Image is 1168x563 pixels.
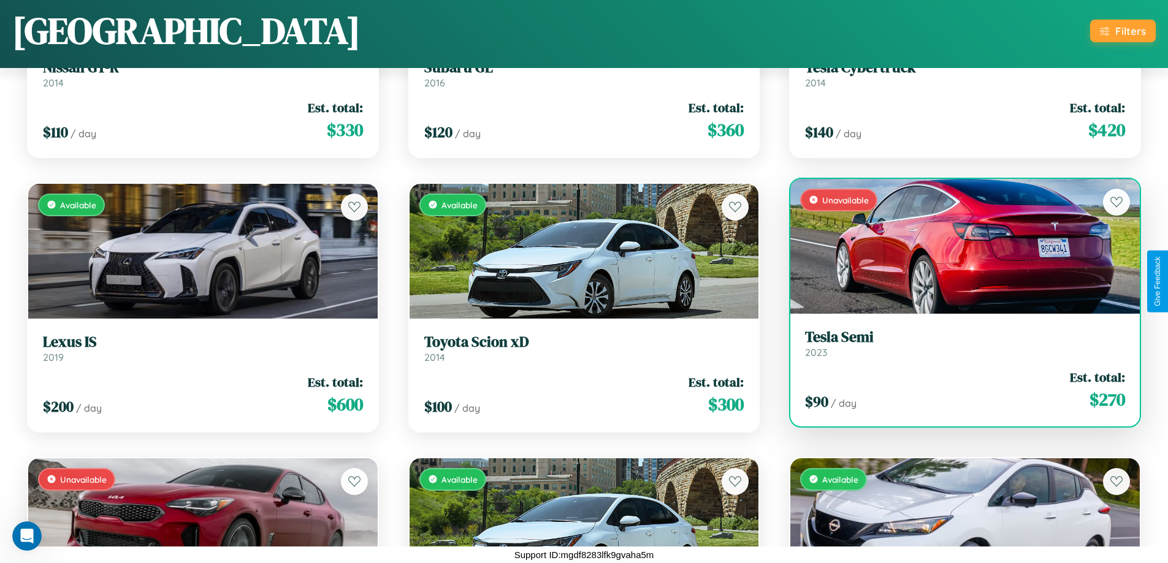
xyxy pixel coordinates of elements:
span: $ 270 [1090,387,1125,412]
p: Support ID: mgdf8283lfk9gvaha5m [514,546,654,563]
h3: Tesla Cybertruck [805,59,1125,77]
span: Est. total: [1070,368,1125,386]
span: / day [76,402,102,414]
span: $ 140 [805,122,833,142]
span: Est. total: [689,373,744,391]
a: Nissan GT-R2014 [43,59,363,89]
span: Available [441,200,478,210]
button: Filters [1090,20,1156,42]
span: Est. total: [308,373,363,391]
a: Tesla Semi2023 [805,328,1125,358]
div: Filters [1115,25,1146,37]
span: Available [822,474,858,485]
h3: Nissan GT-R [43,59,363,77]
span: 2014 [424,351,445,363]
span: Unavailable [822,195,869,205]
span: 2019 [43,351,64,363]
h3: Toyota Scion xD [424,333,744,351]
span: Unavailable [60,474,107,485]
span: $ 420 [1088,118,1125,142]
span: $ 200 [43,396,74,417]
span: / day [455,127,481,140]
span: $ 330 [327,118,363,142]
a: Tesla Cybertruck2014 [805,59,1125,89]
span: 2014 [805,77,826,89]
h1: [GEOGRAPHIC_DATA] [12,6,361,56]
span: / day [71,127,96,140]
span: Est. total: [1070,99,1125,116]
span: $ 90 [805,391,828,412]
div: Give Feedback [1153,257,1162,306]
span: $ 100 [424,396,452,417]
span: Available [441,474,478,485]
a: Lexus IS2019 [43,333,363,363]
span: $ 120 [424,122,452,142]
a: Toyota Scion xD2014 [424,333,744,363]
h3: Tesla Semi [805,328,1125,346]
span: 2014 [43,77,64,89]
h3: Subaru GL [424,59,744,77]
span: / day [454,402,480,414]
span: Est. total: [308,99,363,116]
span: / day [836,127,861,140]
span: $ 300 [708,392,744,417]
iframe: Intercom live chat [12,521,42,551]
span: Available [60,200,96,210]
a: Subaru GL2016 [424,59,744,89]
span: / day [831,397,857,409]
span: $ 600 [327,392,363,417]
h3: Lexus IS [43,333,363,351]
span: 2016 [424,77,445,89]
span: $ 110 [43,122,68,142]
span: Est. total: [689,99,744,116]
span: $ 360 [708,118,744,142]
span: 2023 [805,346,827,358]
